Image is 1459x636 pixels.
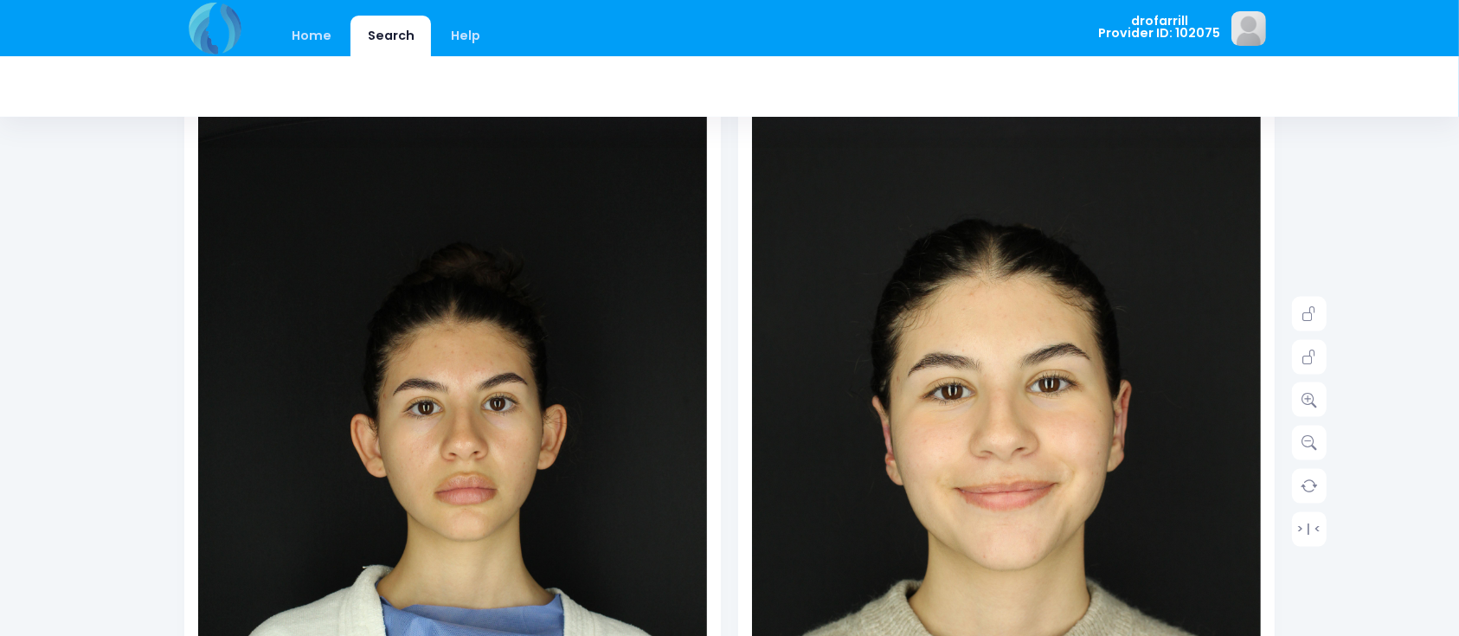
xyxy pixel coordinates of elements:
[1292,511,1327,546] a: > | <
[434,16,498,56] a: Help
[1231,11,1266,46] img: image
[350,16,431,56] a: Search
[1098,15,1220,40] span: drofarrill Provider ID: 102075
[274,16,348,56] a: Home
